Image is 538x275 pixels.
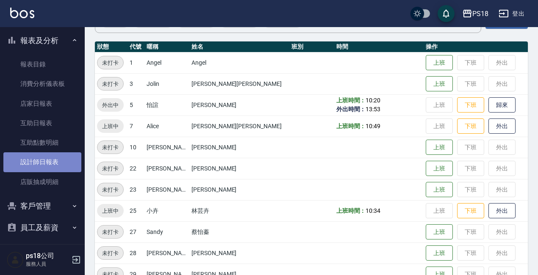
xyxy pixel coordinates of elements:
[3,239,81,261] button: 商品管理
[289,41,334,52] th: 班別
[426,245,453,261] button: 上班
[336,106,366,113] b: 外出時間：
[189,137,289,158] td: [PERSON_NAME]
[457,118,484,134] button: 下班
[128,41,144,52] th: 代號
[424,41,528,52] th: 操作
[459,5,492,22] button: PS18
[10,8,34,18] img: Logo
[128,158,144,179] td: 22
[426,161,453,176] button: 上班
[3,195,81,217] button: 客戶管理
[97,164,123,173] span: 未打卡
[366,97,380,104] span: 10:20
[128,115,144,137] td: 7
[144,115,189,137] td: Alice
[189,115,289,137] td: [PERSON_NAME][PERSON_NAME]
[426,182,453,198] button: 上班
[3,30,81,52] button: 報表及分析
[97,122,124,131] span: 上班中
[144,41,189,52] th: 暱稱
[189,158,289,179] td: [PERSON_NAME]
[95,41,128,52] th: 狀態
[426,224,453,240] button: 上班
[128,94,144,115] td: 5
[128,200,144,221] td: 25
[3,217,81,239] button: 員工及薪資
[3,133,81,152] a: 互助點數明細
[3,55,81,74] a: 報表目錄
[97,101,124,110] span: 外出中
[336,97,366,104] b: 上班時間：
[7,251,24,268] img: Person
[189,221,289,242] td: 蔡怡蓁
[144,137,189,158] td: [PERSON_NAME]
[426,76,453,92] button: 上班
[3,74,81,93] a: 消費分析儀表板
[97,143,123,152] span: 未打卡
[366,106,380,113] span: 13:53
[97,185,123,194] span: 未打卡
[26,252,69,260] h5: ps18公司
[189,200,289,221] td: 林芸卉
[97,58,123,67] span: 未打卡
[128,52,144,73] td: 1
[128,242,144,264] td: 28
[144,221,189,242] td: Sandy
[189,94,289,115] td: [PERSON_NAME]
[189,52,289,73] td: Angel
[144,94,189,115] td: 怡諠
[495,6,528,22] button: 登出
[472,8,488,19] div: PS18
[128,137,144,158] td: 10
[426,55,453,71] button: 上班
[457,203,484,219] button: 下班
[366,207,380,214] span: 10:34
[189,242,289,264] td: [PERSON_NAME]
[144,242,189,264] td: [PERSON_NAME]
[97,80,123,88] span: 未打卡
[128,221,144,242] td: 27
[3,172,81,192] a: 店販抽成明細
[144,52,189,73] td: Angel
[144,200,189,221] td: 小卉
[457,97,484,113] button: 下班
[366,123,380,129] span: 10:49
[189,179,289,200] td: [PERSON_NAME]
[97,249,123,258] span: 未打卡
[488,97,516,113] button: 歸來
[3,113,81,133] a: 互助日報表
[97,228,123,236] span: 未打卡
[144,73,189,94] td: Jolin
[488,118,516,134] button: 外出
[189,73,289,94] td: [PERSON_NAME][PERSON_NAME]
[128,73,144,94] td: 3
[189,41,289,52] th: 姓名
[438,5,455,22] button: save
[144,179,189,200] td: [PERSON_NAME]
[336,123,366,129] b: 上班時間：
[128,179,144,200] td: 23
[3,94,81,113] a: 店家日報表
[3,152,81,172] a: 設計師日報表
[426,140,453,155] button: 上班
[336,207,366,214] b: 上班時間：
[97,206,124,215] span: 上班中
[334,41,424,52] th: 時間
[144,158,189,179] td: [PERSON_NAME]
[26,260,69,268] p: 服務人員
[488,203,516,219] button: 外出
